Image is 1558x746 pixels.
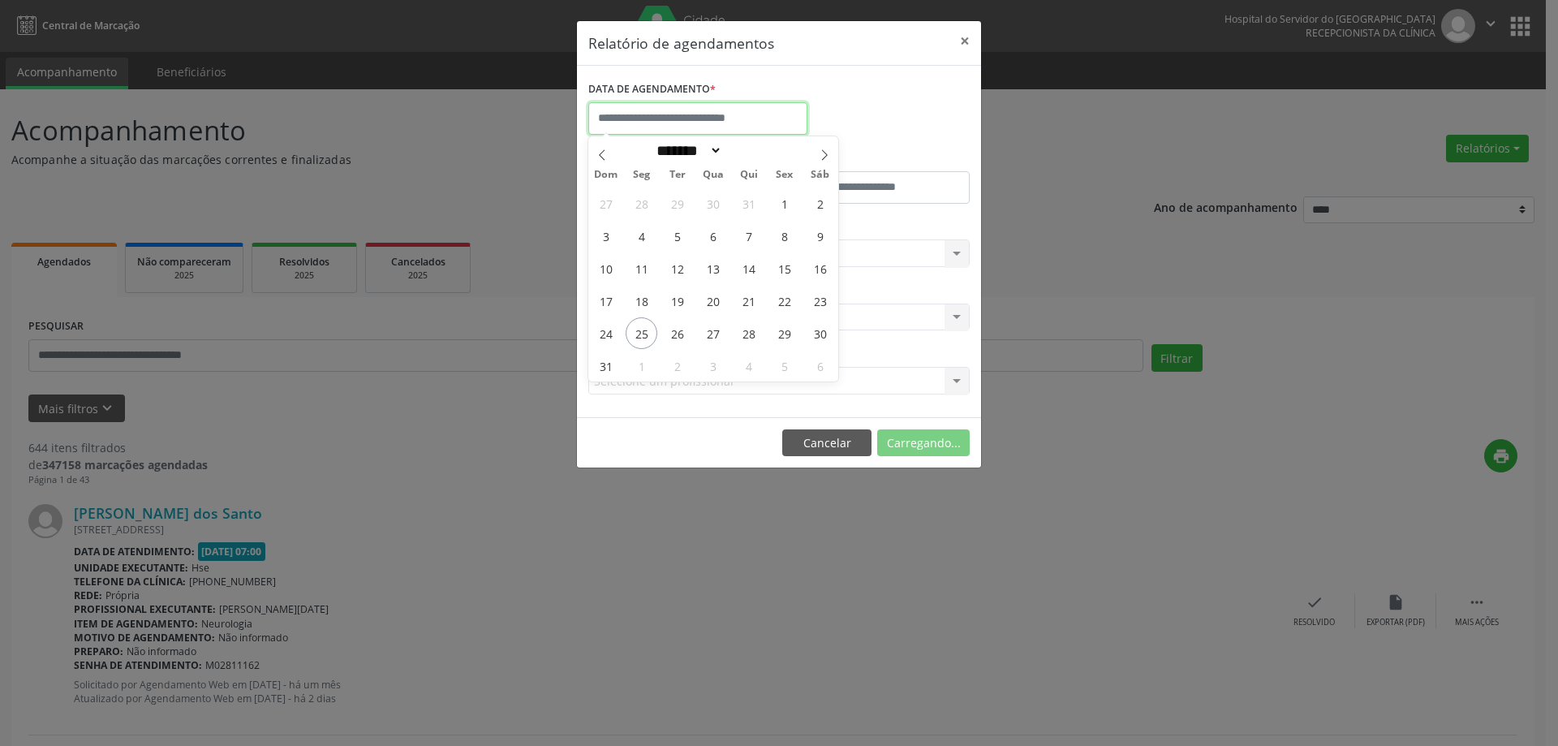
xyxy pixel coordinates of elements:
[697,350,729,382] span: Setembro 3, 2025
[590,252,622,284] span: Agosto 10, 2025
[697,285,729,317] span: Agosto 20, 2025
[768,220,800,252] span: Agosto 8, 2025
[626,188,657,219] span: Julho 28, 2025
[804,252,836,284] span: Agosto 16, 2025
[804,317,836,349] span: Agosto 30, 2025
[661,220,693,252] span: Agosto 5, 2025
[803,170,838,180] span: Sáb
[590,317,622,349] span: Agosto 24, 2025
[733,317,764,349] span: Agosto 28, 2025
[722,142,776,159] input: Year
[590,188,622,219] span: Julho 27, 2025
[768,350,800,382] span: Setembro 5, 2025
[661,188,693,219] span: Julho 29, 2025
[661,317,693,349] span: Agosto 26, 2025
[783,146,970,171] label: ATÉ
[660,170,695,180] span: Ter
[626,252,657,284] span: Agosto 11, 2025
[767,170,803,180] span: Sex
[733,220,764,252] span: Agosto 7, 2025
[804,285,836,317] span: Agosto 23, 2025
[697,220,729,252] span: Agosto 6, 2025
[695,170,731,180] span: Qua
[626,317,657,349] span: Agosto 25, 2025
[733,252,764,284] span: Agosto 14, 2025
[661,285,693,317] span: Agosto 19, 2025
[626,350,657,382] span: Setembro 1, 2025
[590,220,622,252] span: Agosto 3, 2025
[733,285,764,317] span: Agosto 21, 2025
[768,252,800,284] span: Agosto 15, 2025
[626,220,657,252] span: Agosto 4, 2025
[733,350,764,382] span: Setembro 4, 2025
[768,285,800,317] span: Agosto 22, 2025
[768,188,800,219] span: Agosto 1, 2025
[877,429,970,457] button: Carregando...
[733,188,764,219] span: Julho 31, 2025
[624,170,660,180] span: Seg
[697,188,729,219] span: Julho 30, 2025
[590,350,622,382] span: Agosto 31, 2025
[804,350,836,382] span: Setembro 6, 2025
[768,317,800,349] span: Agosto 29, 2025
[651,142,722,159] select: Month
[804,220,836,252] span: Agosto 9, 2025
[590,285,622,317] span: Agosto 17, 2025
[588,77,716,102] label: DATA DE AGENDAMENTO
[949,21,981,61] button: Close
[626,285,657,317] span: Agosto 18, 2025
[697,252,729,284] span: Agosto 13, 2025
[661,350,693,382] span: Setembro 2, 2025
[661,252,693,284] span: Agosto 12, 2025
[588,32,774,54] h5: Relatório de agendamentos
[731,170,767,180] span: Qui
[782,429,872,457] button: Cancelar
[588,170,624,180] span: Dom
[804,188,836,219] span: Agosto 2, 2025
[697,317,729,349] span: Agosto 27, 2025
